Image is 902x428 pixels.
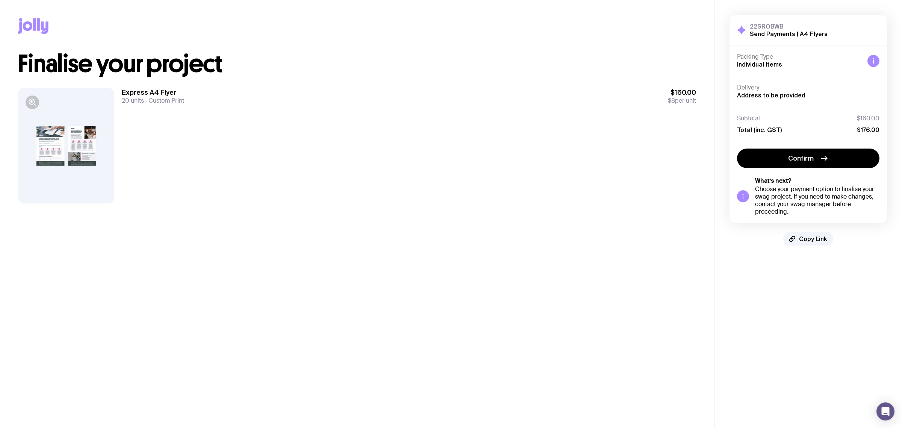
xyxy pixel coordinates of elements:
[737,92,805,99] span: Address to be provided
[668,97,696,105] span: per unit
[737,115,760,122] span: Subtotal
[737,84,879,91] h4: Delivery
[857,126,879,134] span: $176.00
[18,52,696,76] h1: Finalise your project
[737,126,782,134] span: Total (inc. GST)
[783,232,833,246] button: Copy Link
[755,185,879,216] div: Choose your payment option to finalise your swag project. If you need to make changes, contact yo...
[737,53,861,61] h4: Packing Type
[668,88,696,97] span: $160.00
[737,61,782,68] span: Individual Items
[144,97,184,105] span: Custom Print
[122,88,184,97] h3: Express A4 Flyer
[799,235,827,243] span: Copy Link
[755,177,879,185] h5: What’s next?
[750,30,828,38] h2: Send Payments | A4 Flyers
[788,154,814,163] span: Confirm
[668,97,675,105] span: $8
[750,23,828,30] h3: 22SROBWB
[876,402,894,420] div: Open Intercom Messenger
[122,97,144,105] span: 20 units
[737,149,879,168] button: Confirm
[857,115,879,122] span: $160.00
